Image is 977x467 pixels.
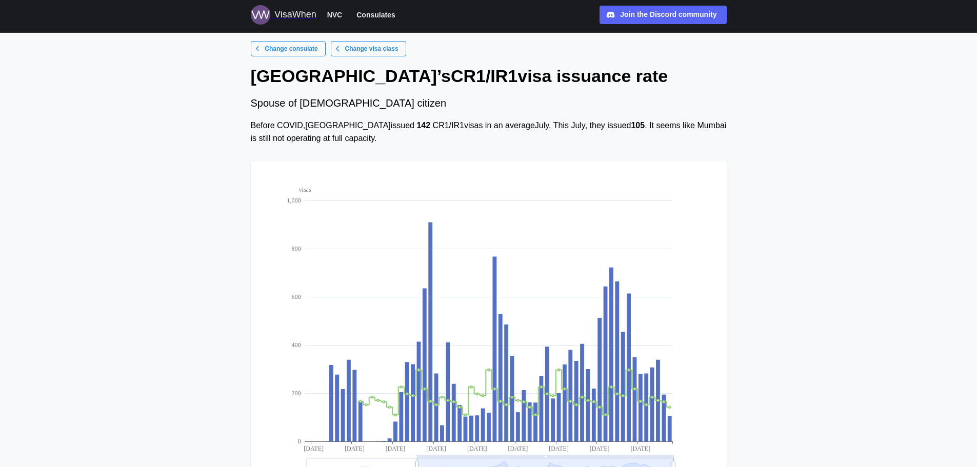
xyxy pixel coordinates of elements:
[589,445,609,452] text: [DATE]
[304,445,324,452] text: [DATE]
[467,445,487,452] text: [DATE]
[251,119,727,145] div: Before COVID, [GEOGRAPHIC_DATA] issued CR1/IR1 visas in an average July . This July , they issued...
[631,121,645,130] strong: 105
[251,5,270,25] img: Logo for VisaWhen
[600,6,727,24] a: Join the Discord community
[385,445,405,452] text: [DATE]
[426,445,446,452] text: [DATE]
[416,121,430,130] strong: 142
[356,9,395,21] span: Consulates
[344,445,364,452] text: [DATE]
[345,42,398,56] span: Change visa class
[549,445,569,452] text: [DATE]
[323,8,347,22] button: NVC
[291,390,301,397] text: 200
[508,445,528,452] text: [DATE]
[274,8,316,22] div: VisaWhen
[251,41,326,56] a: Change consulate
[265,42,317,56] span: Change consulate
[291,245,301,252] text: 800
[297,438,301,445] text: 0
[251,65,727,87] h1: [GEOGRAPHIC_DATA] ’s CR1/IR1 visa issuance rate
[327,9,343,21] span: NVC
[298,186,311,193] text: visas
[251,95,727,111] div: Spouse of [DEMOGRAPHIC_DATA] citizen
[251,5,316,25] a: Logo for VisaWhen VisaWhen
[287,197,301,204] text: 1,000
[620,9,716,21] div: Join the Discord community
[291,293,301,300] text: 600
[352,8,400,22] button: Consulates
[291,341,301,349] text: 400
[630,445,650,452] text: [DATE]
[331,41,406,56] a: Change visa class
